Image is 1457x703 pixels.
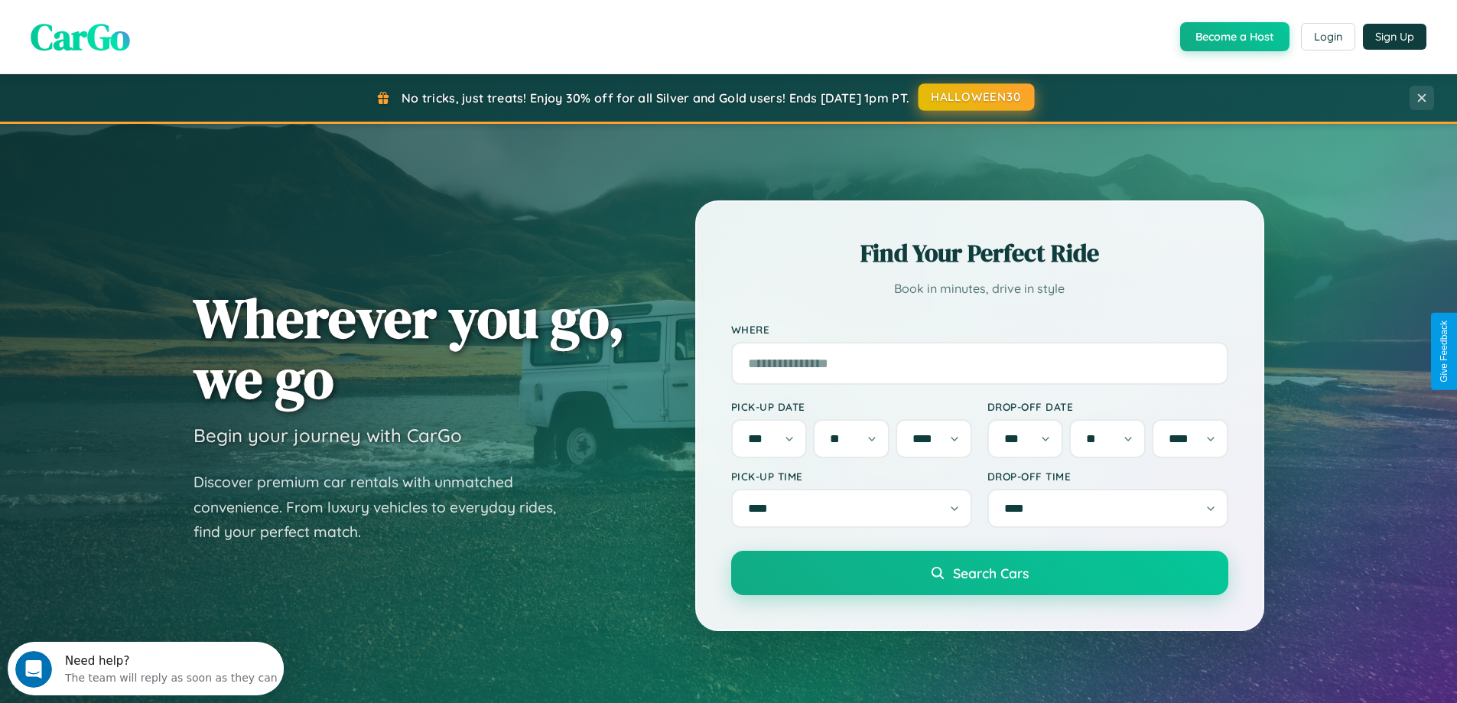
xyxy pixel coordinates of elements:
[919,83,1035,111] button: HALLOWEEN30
[1301,23,1355,50] button: Login
[731,400,972,413] label: Pick-up Date
[731,551,1228,595] button: Search Cars
[731,278,1228,300] p: Book in minutes, drive in style
[57,25,270,41] div: The team will reply as soon as they can
[953,565,1029,581] span: Search Cars
[987,400,1228,413] label: Drop-off Date
[1439,321,1449,382] div: Give Feedback
[15,651,52,688] iframe: Intercom live chat
[731,470,972,483] label: Pick-up Time
[402,90,909,106] span: No tricks, just treats! Enjoy 30% off for all Silver and Gold users! Ends [DATE] 1pm PT.
[731,323,1228,336] label: Where
[6,6,285,48] div: Open Intercom Messenger
[194,288,625,408] h1: Wherever you go, we go
[1180,22,1290,51] button: Become a Host
[57,13,270,25] div: Need help?
[987,470,1228,483] label: Drop-off Time
[1363,24,1426,50] button: Sign Up
[8,642,284,695] iframe: Intercom live chat discovery launcher
[31,11,130,62] span: CarGo
[731,236,1228,270] h2: Find Your Perfect Ride
[194,470,576,545] p: Discover premium car rentals with unmatched convenience. From luxury vehicles to everyday rides, ...
[194,424,462,447] h3: Begin your journey with CarGo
